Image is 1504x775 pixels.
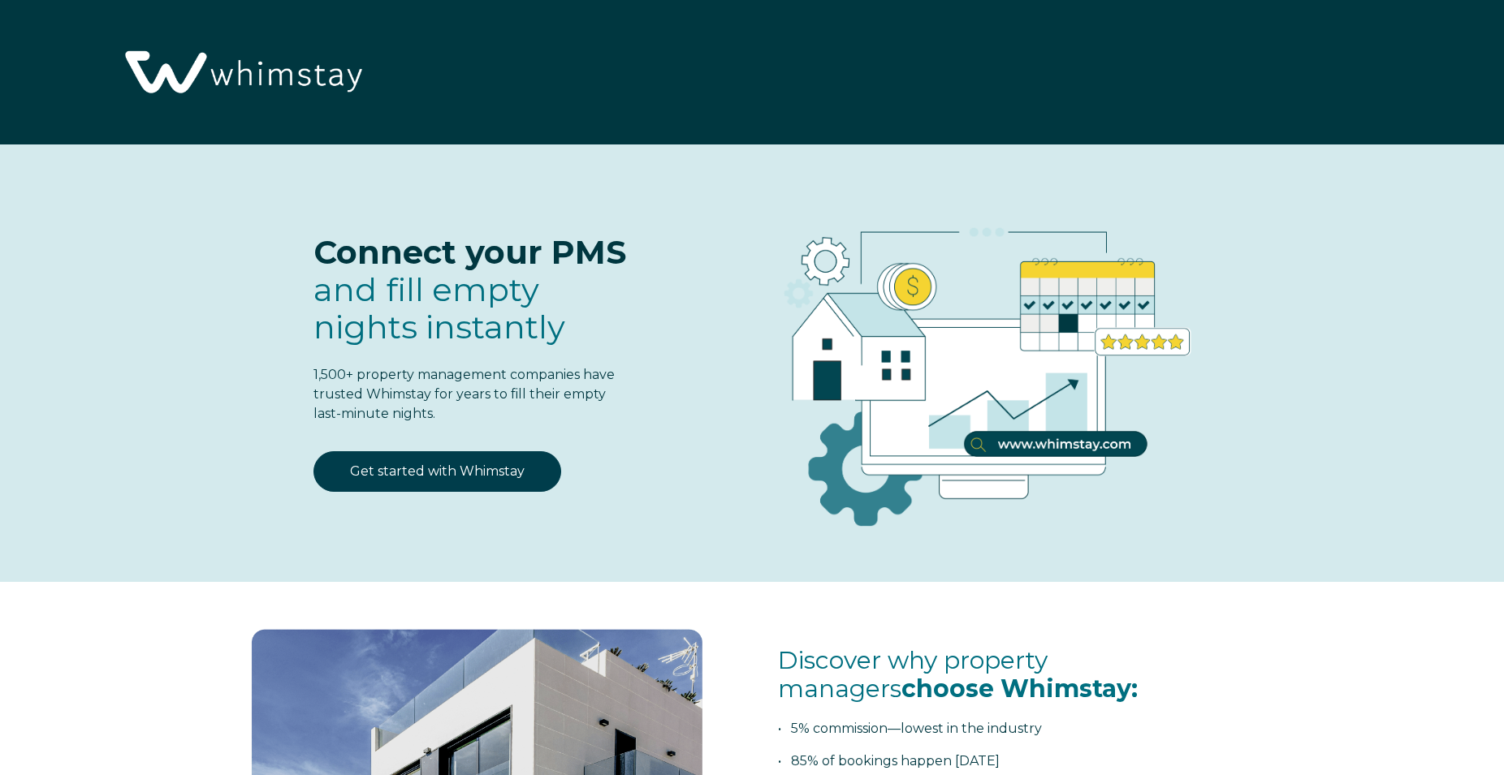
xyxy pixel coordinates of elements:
span: choose Whimstay: [901,674,1138,704]
img: RBO Ilustrations-03 [692,177,1264,552]
span: • 5% commission—lowest in the industry [778,721,1042,736]
span: 1,500+ property management companies have trusted Whimstay for years to fill their empty last-min... [313,367,615,421]
span: Connect your PMS [313,232,626,272]
a: Get started with Whimstay [313,451,561,492]
img: Whimstay Logo-02 1 [114,8,370,139]
span: and [313,269,565,347]
span: • 85% of bookings happen [DATE] [778,753,1000,769]
span: Discover why property managers [778,645,1138,704]
span: fill empty nights instantly [313,269,565,347]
